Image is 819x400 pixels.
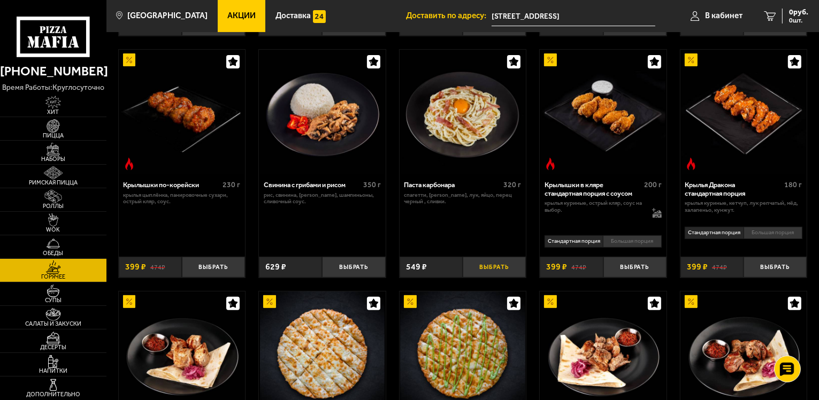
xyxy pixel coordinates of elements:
[265,263,286,271] span: 629 ₽
[223,180,240,189] span: 230 г
[406,12,492,20] span: Доставить по адресу:
[400,50,525,175] img: Паста карбонара
[540,50,667,175] a: АкционныйОстрое блюдоКрылышки в кляре стандартная порция c соусом
[504,180,522,189] span: 320 г
[544,53,557,66] img: Акционный
[313,10,326,23] img: 15daf4d41897b9f0e9f617042186c801.svg
[705,12,743,20] span: В кабинет
[123,53,136,66] img: Акционный
[685,200,802,214] p: крылья куриные, кетчуп, лук репчатый, мёд, халапеньо, кунжут.
[685,227,743,239] li: Стандартная порция
[546,263,567,271] span: 399 ₽
[544,158,557,171] img: Острое блюдо
[123,181,220,189] div: Крылышки по-корейски
[687,263,708,271] span: 399 ₽
[685,53,698,66] img: Акционный
[119,50,246,175] a: АкционныйОстрое блюдоКрылышки по-корейски
[406,263,427,271] span: 549 ₽
[227,12,256,20] span: Акции
[744,257,807,278] button: Выбрать
[644,180,662,189] span: 200 г
[363,180,381,189] span: 350 г
[322,257,385,278] button: Выбрать
[541,50,666,175] img: Крылышки в кляре стандартная порция c соусом
[492,6,655,26] span: проспект Энергетиков, 3Б
[125,263,146,271] span: 399 ₽
[404,192,521,206] p: спагетти, [PERSON_NAME], лук, яйцо, перец черный , сливки.
[681,50,806,175] img: Крылья Дракона стандартная порция
[123,192,240,206] p: крылья цыплёнка, панировочные сухари, острый кляр, соус.
[789,17,808,24] span: 0 шт.
[264,192,381,206] p: рис, свинина, [PERSON_NAME], шампиньоны, сливочный соус.
[603,257,667,278] button: Выбрать
[127,12,208,20] span: [GEOGRAPHIC_DATA]
[260,50,385,175] img: Свинина с грибами и рисом
[263,295,276,308] img: Акционный
[685,158,698,171] img: Острое блюдо
[544,295,557,308] img: Акционный
[603,235,662,248] li: Большая порция
[785,180,802,189] span: 180 г
[404,181,501,189] div: Паста карбонара
[680,224,807,250] div: 0
[400,50,526,175] a: Паста карбонара
[545,200,644,214] p: крылья куриные, острый кляр, соус на выбор.
[182,257,245,278] button: Выбрать
[275,12,311,20] span: Доставка
[264,181,361,189] div: Свинина с грибами и рисом
[789,9,808,16] span: 0 руб.
[259,50,386,175] a: Свинина с грибами и рисом
[571,263,586,271] s: 474 ₽
[404,295,417,308] img: Акционный
[545,235,603,248] li: Стандартная порция
[685,181,782,197] div: Крылья Дракона стандартная порция
[744,227,802,239] li: Большая порция
[680,50,807,175] a: АкционныйОстрое блюдоКрылья Дракона стандартная порция
[712,263,727,271] s: 474 ₽
[545,181,641,197] div: Крылышки в кляре стандартная порция c соусом
[150,263,165,271] s: 474 ₽
[685,295,698,308] img: Акционный
[492,6,655,26] input: Ваш адрес доставки
[123,158,136,171] img: Острое блюдо
[123,295,136,308] img: Акционный
[119,50,244,175] img: Крылышки по-корейски
[463,257,526,278] button: Выбрать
